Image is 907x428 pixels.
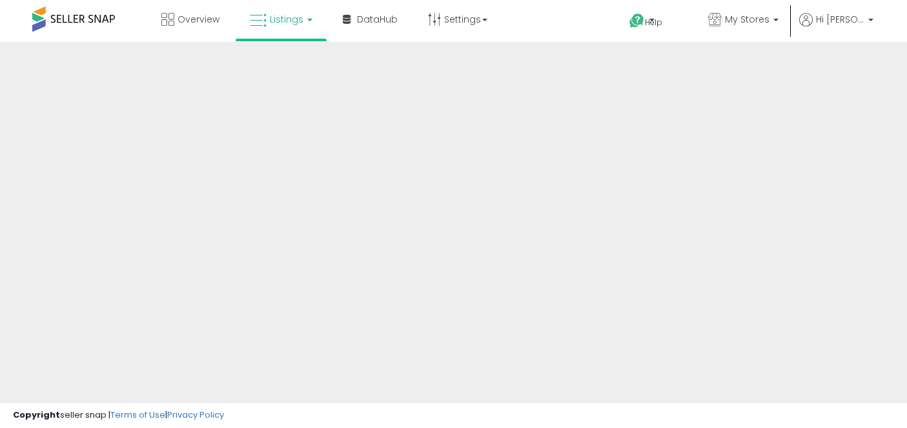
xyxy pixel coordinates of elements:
i: Get Help [629,13,645,29]
span: DataHub [357,13,398,26]
a: Help [619,3,688,42]
span: Hi [PERSON_NAME] [816,13,864,26]
span: Overview [178,13,219,26]
span: Help [645,17,662,28]
a: Hi [PERSON_NAME] [799,13,873,42]
div: seller snap | | [13,409,224,422]
span: My Stores [725,13,769,26]
a: Terms of Use [110,409,165,421]
span: Listings [270,13,303,26]
a: Privacy Policy [167,409,224,421]
strong: Copyright [13,409,60,421]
